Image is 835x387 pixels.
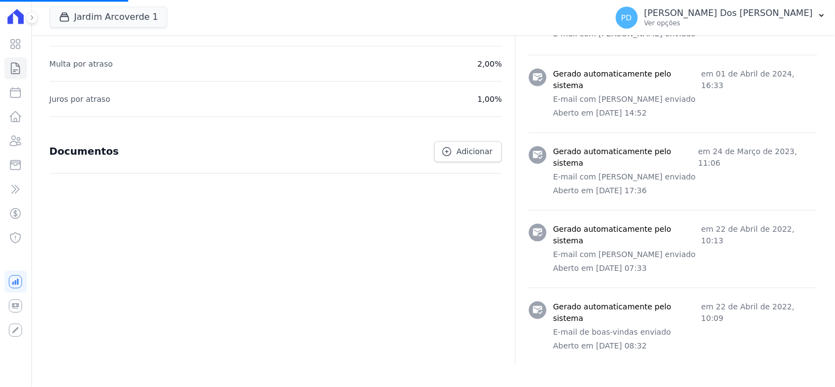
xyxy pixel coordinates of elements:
[553,186,817,197] p: Aberto em [DATE] 17:36
[645,8,813,19] p: [PERSON_NAME] Dos [PERSON_NAME]
[434,141,502,162] a: Adicionar
[553,302,701,325] h3: Gerado automaticamente pelo sistema
[457,146,493,157] span: Adicionar
[553,69,701,92] h3: Gerado automaticamente pelo sistema
[50,58,113,71] p: Multa por atraso
[553,341,817,352] p: Aberto em [DATE] 08:32
[50,7,168,28] button: Jardim Arcoverde 1
[645,19,813,28] p: Ver opções
[553,94,817,106] p: E-mail com [PERSON_NAME] enviado
[478,58,502,71] p: 2,00%
[553,224,701,247] h3: Gerado automaticamente pelo sistema
[478,93,502,106] p: 1,00%
[553,108,817,119] p: Aberto em [DATE] 14:52
[701,69,817,92] p: em 01 de Abril de 2024, 16:33
[701,224,817,247] p: em 22 de Abril de 2022, 10:13
[553,327,817,339] p: E-mail de boas-vindas enviado
[50,145,119,159] h3: Documentos
[553,249,817,261] p: E-mail com [PERSON_NAME] enviado
[698,146,817,170] p: em 24 de Março de 2023, 11:06
[553,172,817,183] p: E-mail com [PERSON_NAME] enviado
[607,2,835,33] button: PD [PERSON_NAME] Dos [PERSON_NAME] Ver opções
[553,146,698,170] h3: Gerado automaticamente pelo sistema
[701,302,817,325] p: em 22 de Abril de 2022, 10:09
[621,14,632,21] span: PD
[50,93,111,106] p: Juros por atraso
[553,263,817,275] p: Aberto em [DATE] 07:33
